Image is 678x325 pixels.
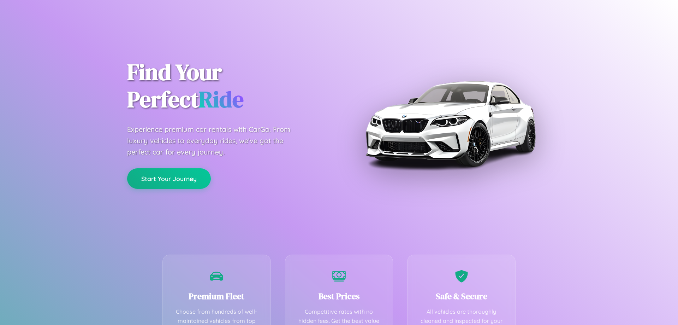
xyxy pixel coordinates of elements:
[127,168,211,189] button: Start Your Journey
[127,124,304,158] p: Experience premium car rentals with CarGo. From luxury vehicles to everyday rides, we've got the ...
[418,290,505,302] h3: Safe & Secure
[296,290,382,302] h3: Best Prices
[199,84,244,115] span: Ride
[173,290,260,302] h3: Premium Fleet
[362,35,539,212] img: Premium BMW car rental vehicle
[127,59,328,113] h1: Find Your Perfect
